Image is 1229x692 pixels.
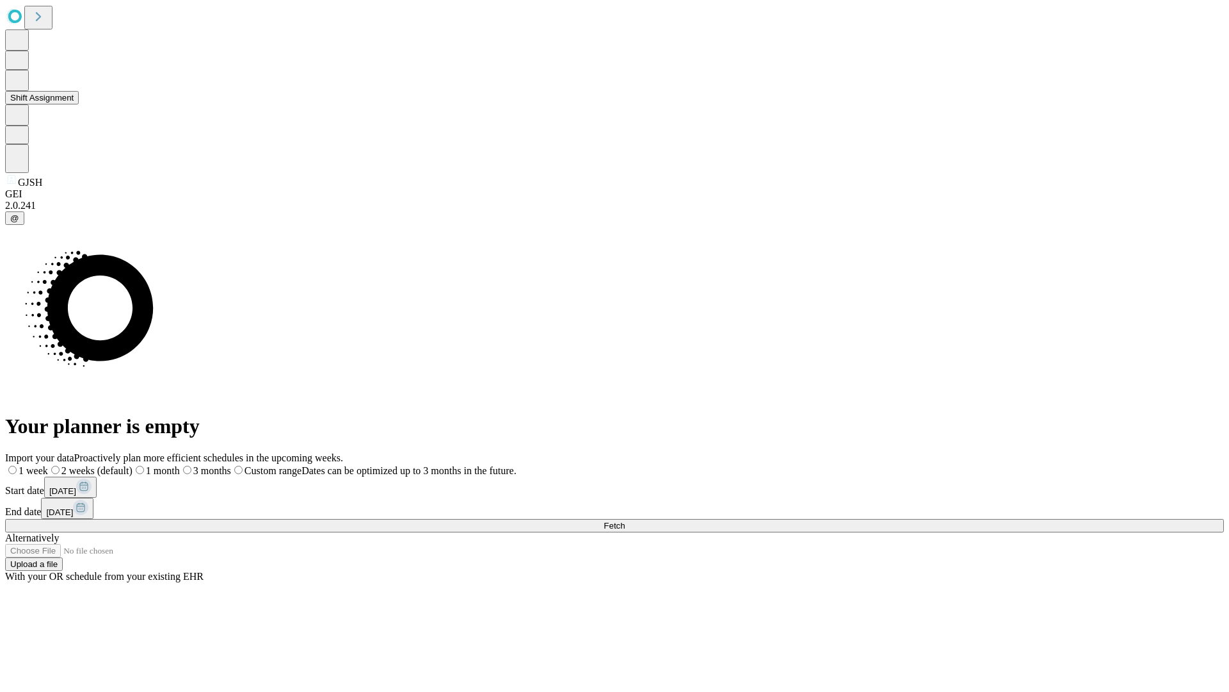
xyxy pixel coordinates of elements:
[234,466,243,474] input: Custom rangeDates can be optimized up to 3 months in the future.
[5,498,1224,519] div: End date
[604,521,625,531] span: Fetch
[19,465,48,476] span: 1 week
[18,177,42,188] span: GJSH
[10,213,19,223] span: @
[41,498,93,519] button: [DATE]
[5,571,204,582] span: With your OR schedule from your existing EHR
[5,557,63,571] button: Upload a file
[5,211,24,225] button: @
[5,452,74,463] span: Import your data
[183,466,191,474] input: 3 months
[146,465,180,476] span: 1 month
[5,477,1224,498] div: Start date
[5,188,1224,200] div: GEI
[193,465,231,476] span: 3 months
[5,532,59,543] span: Alternatively
[44,477,97,498] button: [DATE]
[245,465,301,476] span: Custom range
[5,200,1224,211] div: 2.0.241
[51,466,60,474] input: 2 weeks (default)
[74,452,343,463] span: Proactively plan more efficient schedules in the upcoming weeks.
[5,415,1224,438] h1: Your planner is empty
[8,466,17,474] input: 1 week
[301,465,516,476] span: Dates can be optimized up to 3 months in the future.
[5,91,79,104] button: Shift Assignment
[46,507,73,517] span: [DATE]
[61,465,133,476] span: 2 weeks (default)
[136,466,144,474] input: 1 month
[5,519,1224,532] button: Fetch
[49,486,76,496] span: [DATE]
